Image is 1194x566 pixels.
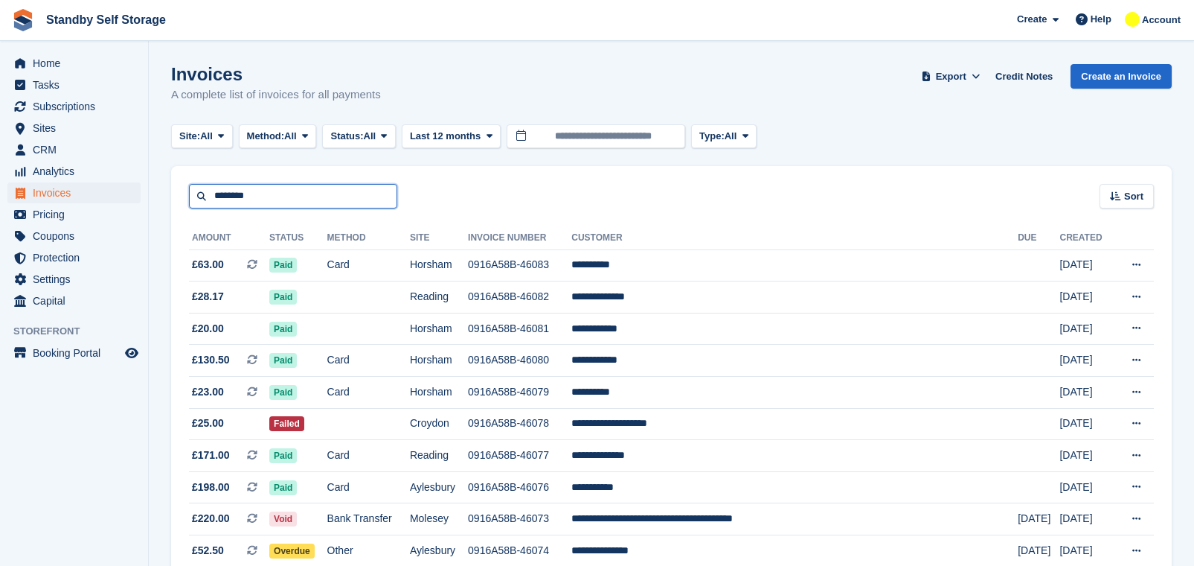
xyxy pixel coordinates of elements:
[284,129,297,144] span: All
[468,345,571,377] td: 0916A58B-46080
[192,511,230,527] span: £220.00
[7,269,141,290] a: menu
[7,161,141,182] a: menu
[571,226,1018,250] th: Customer
[1059,471,1114,503] td: [DATE]
[410,345,468,377] td: Horsham
[269,480,297,495] span: Paid
[123,344,141,362] a: Preview store
[7,226,141,247] a: menu
[1059,440,1114,472] td: [DATE]
[1059,226,1114,250] th: Created
[918,64,983,89] button: Export
[410,129,481,144] span: Last 12 months
[13,324,148,339] span: Storefront
[192,480,230,495] span: £198.00
[725,129,737,144] span: All
[33,74,122,95] span: Tasks
[1125,12,1140,27] img: Glenn Fisher
[410,313,468,345] td: Horsham
[1124,189,1143,204] span: Sort
[33,290,122,311] span: Capital
[1018,226,1059,250] th: Due
[410,377,468,409] td: Horsham
[327,377,410,409] td: Card
[468,313,571,345] td: 0916A58B-46081
[327,345,410,377] td: Card
[1059,345,1114,377] td: [DATE]
[322,124,395,149] button: Status: All
[269,385,297,400] span: Paid
[7,118,141,139] a: menu
[468,471,571,503] td: 0916A58B-46076
[7,74,141,95] a: menu
[1018,503,1059,535] td: [DATE]
[192,352,230,368] span: £130.50
[7,290,141,311] a: menu
[468,408,571,440] td: 0916A58B-46078
[269,416,304,431] span: Failed
[33,204,122,225] span: Pricing
[7,139,141,160] a: menu
[189,226,269,250] th: Amount
[468,249,571,282] td: 0916A58B-46083
[269,448,297,463] span: Paid
[1059,249,1114,282] td: [DATE]
[1091,12,1111,27] span: Help
[7,182,141,203] a: menu
[410,471,468,503] td: Aylesbury
[33,53,122,74] span: Home
[33,182,122,203] span: Invoices
[468,440,571,472] td: 0916A58B-46077
[33,343,122,363] span: Booking Portal
[247,129,285,144] span: Method:
[327,440,410,472] td: Card
[410,440,468,472] td: Reading
[269,290,297,305] span: Paid
[269,258,297,273] span: Paid
[468,226,571,250] th: Invoice Number
[327,503,410,535] td: Bank Transfer
[192,416,224,431] span: £25.00
[33,96,122,117] span: Subscriptions
[192,321,224,337] span: £20.00
[33,269,122,290] span: Settings
[33,226,122,247] span: Coupons
[699,129,725,144] span: Type:
[192,384,224,400] span: £23.00
[33,118,122,139] span: Sites
[410,249,468,282] td: Horsham
[468,282,571,314] td: 0916A58B-46082
[936,69,966,84] span: Export
[410,282,468,314] td: Reading
[364,129,376,144] span: All
[1017,12,1047,27] span: Create
[192,543,224,559] span: £52.50
[1059,377,1114,409] td: [DATE]
[171,86,381,104] p: A complete list of invoices for all payments
[269,226,327,250] th: Status
[1071,64,1172,89] a: Create an Invoice
[327,471,410,503] td: Card
[33,247,122,268] span: Protection
[200,129,213,144] span: All
[192,448,230,463] span: £171.00
[1059,282,1114,314] td: [DATE]
[410,226,468,250] th: Site
[40,7,172,32] a: Standby Self Storage
[7,343,141,363] a: menu
[327,226,410,250] th: Method
[989,64,1059,89] a: Credit Notes
[1142,13,1181,28] span: Account
[269,322,297,337] span: Paid
[330,129,363,144] span: Status:
[33,139,122,160] span: CRM
[468,503,571,535] td: 0916A58B-46073
[12,9,34,31] img: stora-icon-8386f47178a22dfd0bd8f6a31ec36ba5ce8667c1dd55bd0f319d3a0aa187defe.svg
[7,247,141,268] a: menu
[179,129,200,144] span: Site:
[402,124,501,149] button: Last 12 months
[192,289,224,305] span: £28.17
[239,124,317,149] button: Method: All
[691,124,757,149] button: Type: All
